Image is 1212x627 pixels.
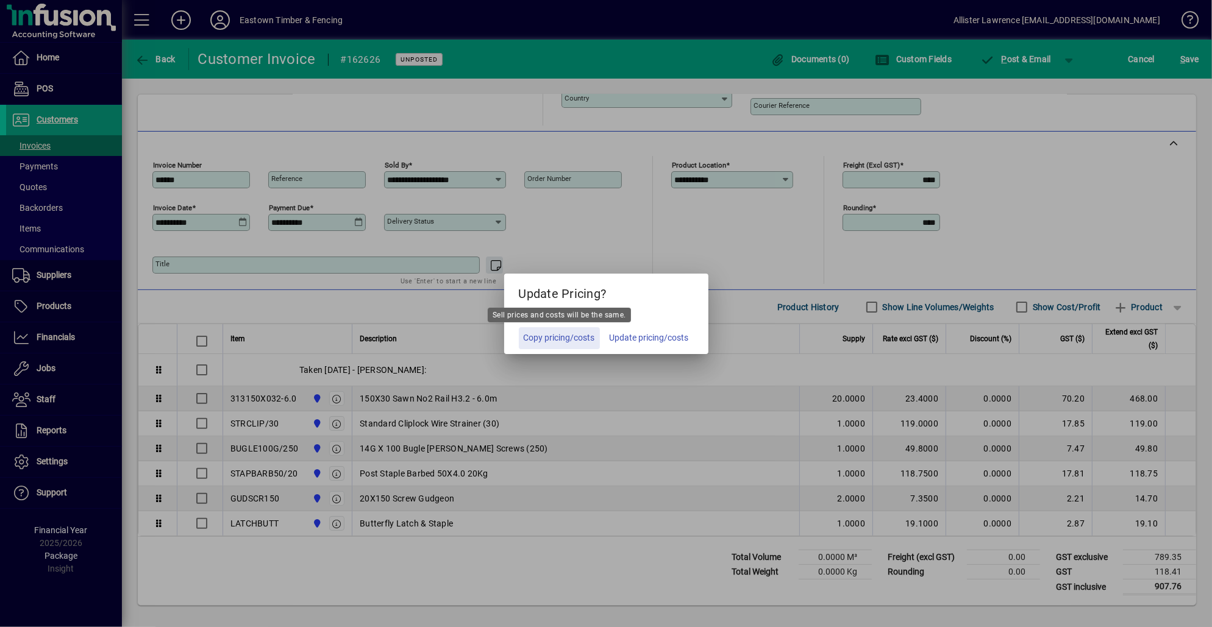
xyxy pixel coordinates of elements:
div: Sell prices and costs will be the same. [488,308,631,322]
h5: Update Pricing? [504,274,708,309]
span: Update pricing/costs [610,331,689,344]
span: Copy pricing/costs [524,331,595,344]
button: Copy pricing/costs [519,327,600,349]
button: Update pricing/costs [605,327,694,349]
